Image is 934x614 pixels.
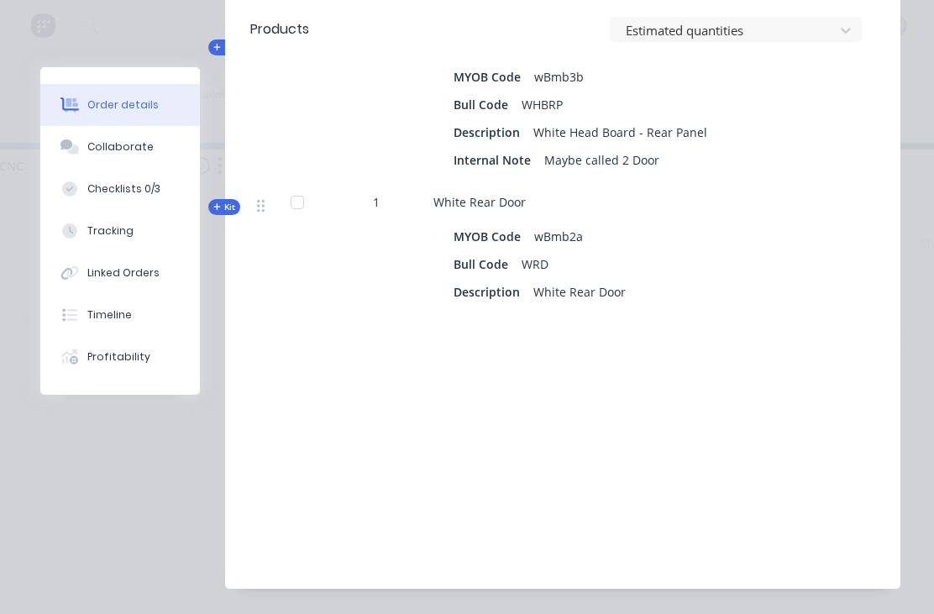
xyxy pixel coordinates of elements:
div: Checklists 0/3 [87,181,160,197]
div: wBmb3b [527,65,590,89]
span: Kit [213,41,235,54]
div: White Head Board - Rear Panel [527,120,714,144]
button: Order details [40,84,200,126]
div: Maybe called 2 Door [538,148,666,172]
div: WRD [515,252,555,276]
button: Kit [208,199,240,215]
div: Collaborate [87,139,154,155]
div: Tracking [87,223,134,239]
div: Products [250,19,309,39]
button: Profitability [40,336,200,378]
div: Linked Orders [87,265,160,281]
button: Kit [208,39,240,55]
div: Timeline [87,307,132,323]
div: WHBRP [515,92,569,117]
div: MYOB Code [454,224,527,249]
button: Collaborate [40,126,200,168]
div: Description [454,120,527,144]
div: wBmb2a [527,224,590,249]
button: Tracking [40,210,200,252]
div: Internal Note [454,148,538,172]
div: Bull Code [454,92,515,117]
button: Timeline [40,294,200,336]
span: Kit [213,201,235,213]
span: White Rear Door [433,194,526,210]
span: 1 [373,193,380,211]
div: Profitability [87,349,150,365]
div: Description [454,280,527,304]
button: Checklists 0/3 [40,168,200,210]
div: Bull Code [454,252,515,276]
div: MYOB Code [454,65,527,89]
button: Linked Orders [40,252,200,294]
div: Order details [87,97,159,113]
div: White Rear Door [527,280,632,304]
